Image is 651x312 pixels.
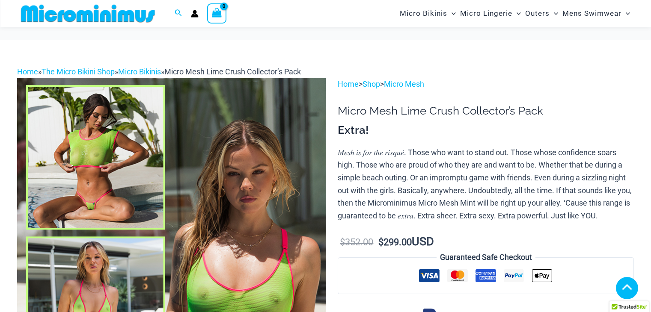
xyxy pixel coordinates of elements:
h1: Micro Mesh Lime Crush Collector’s Pack [338,104,634,118]
nav: Site Navigation [396,1,634,26]
a: Micro LingerieMenu ToggleMenu Toggle [458,3,523,24]
a: Home [338,79,359,88]
p: 𝑀𝑒𝑠ℎ 𝑖𝑠 𝑓𝑜𝑟 𝑡ℎ𝑒 𝑟𝑖𝑠𝑞𝑢𝑒́. Those who want to stand out. Those whose confidence soars high. Those wh... [338,146,634,222]
span: Micro Mesh Lime Crush Collector’s Pack [164,67,301,76]
a: Search icon link [175,8,182,19]
span: Micro Lingerie [460,3,512,24]
a: Micro Mesh [384,79,424,88]
bdi: 299.00 [378,237,412,247]
bdi: 352.00 [340,237,373,247]
a: Account icon link [191,10,199,18]
span: $ [340,237,345,247]
span: Menu Toggle [550,3,558,24]
span: Micro Bikinis [400,3,447,24]
p: USD [338,235,634,249]
a: View Shopping Cart, empty [207,3,227,23]
span: Menu Toggle [621,3,630,24]
img: MM SHOP LOGO FLAT [18,4,158,23]
a: Shop [363,79,380,88]
span: Mens Swimwear [562,3,621,24]
a: Home [17,67,38,76]
h3: Extra! [338,123,634,138]
span: $ [378,237,383,247]
a: The Micro Bikini Shop [42,67,115,76]
a: Micro BikinisMenu ToggleMenu Toggle [398,3,458,24]
legend: Guaranteed Safe Checkout [437,251,535,264]
span: Menu Toggle [512,3,521,24]
a: OutersMenu ToggleMenu Toggle [523,3,560,24]
p: > > [338,78,634,91]
a: Mens SwimwearMenu ToggleMenu Toggle [560,3,632,24]
span: » » » [17,67,301,76]
a: Micro Bikinis [118,67,161,76]
span: Menu Toggle [447,3,456,24]
span: Outers [525,3,550,24]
